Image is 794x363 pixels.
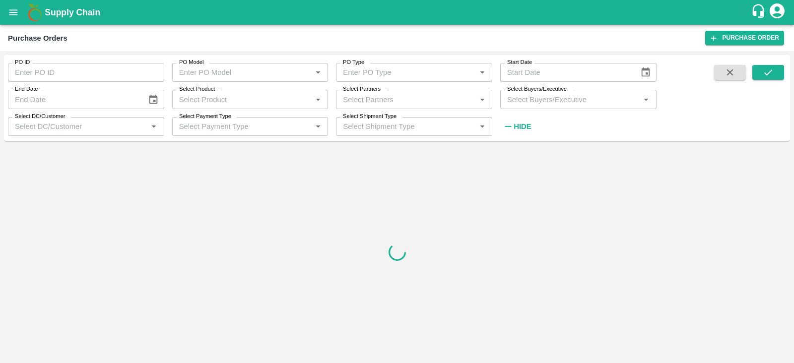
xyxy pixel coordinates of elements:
[339,93,473,106] input: Select Partners
[175,66,309,79] input: Enter PO Model
[476,66,489,79] button: Open
[476,93,489,106] button: Open
[514,122,531,130] strong: Hide
[503,93,637,106] input: Select Buyers/Executive
[45,5,751,19] a: Supply Chain
[179,59,204,66] label: PO Model
[751,3,768,21] div: customer-support
[343,113,397,121] label: Select Shipment Type
[25,2,45,22] img: logo
[339,120,460,133] input: Select Shipment Type
[175,93,309,106] input: Select Product
[768,2,786,23] div: account of current user
[312,93,325,106] button: Open
[144,90,163,109] button: Choose date
[500,118,534,135] button: Hide
[179,113,231,121] label: Select Payment Type
[15,85,38,93] label: End Date
[507,59,532,66] label: Start Date
[705,31,784,45] a: Purchase Order
[312,66,325,79] button: Open
[15,59,30,66] label: PO ID
[640,93,653,106] button: Open
[15,113,65,121] label: Select DC/Customer
[507,85,567,93] label: Select Buyers/Executive
[179,85,215,93] label: Select Product
[8,63,164,82] input: Enter PO ID
[45,7,100,17] b: Supply Chain
[476,120,489,133] button: Open
[8,90,140,109] input: End Date
[343,85,381,93] label: Select Partners
[175,120,296,133] input: Select Payment Type
[11,120,145,133] input: Select DC/Customer
[636,63,655,82] button: Choose date
[8,32,67,45] div: Purchase Orders
[339,66,473,79] input: Enter PO Type
[2,1,25,24] button: open drawer
[147,120,160,133] button: Open
[500,63,632,82] input: Start Date
[343,59,364,66] label: PO Type
[312,120,325,133] button: Open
